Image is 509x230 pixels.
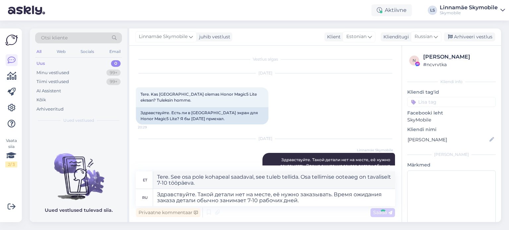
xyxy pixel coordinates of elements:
div: # ncvrvtka [423,61,494,68]
div: Vestlus algas [136,56,395,62]
span: Otsi kliente [41,34,68,41]
span: Russian [415,33,432,40]
div: [DATE] [136,136,395,142]
div: Arhiveeritud [36,106,64,113]
div: Linnamäe Skymobile [440,5,498,10]
p: Uued vestlused tulevad siia. [45,207,113,214]
div: [PERSON_NAME] [423,53,494,61]
a: Linnamäe SkymobileSkymobile [440,5,505,16]
div: juhib vestlust [197,33,230,40]
div: [PERSON_NAME] [407,152,496,158]
div: Kliendi info [407,79,496,85]
img: No chats [30,141,127,201]
div: Socials [79,47,95,56]
p: SkyMobile [407,116,496,123]
span: Uued vestlused [63,117,94,123]
div: 2 / 3 [5,161,17,167]
div: 0 [111,60,121,67]
div: [DATE] [136,70,395,76]
div: Klienditugi [381,33,409,40]
div: Klient [324,33,341,40]
div: Tiimi vestlused [36,78,69,85]
div: Aktiivne [371,4,412,16]
input: Lisa nimi [408,136,488,143]
div: Kõik [36,97,46,103]
div: Arhiveeri vestlus [444,32,495,41]
p: Märkmed [407,161,496,168]
span: Linnamäe Skymobile [139,33,188,40]
img: Askly Logo [5,34,18,46]
input: Lisa tag [407,97,496,107]
div: Web [55,47,67,56]
div: LS [428,6,437,15]
p: Facebooki leht [407,110,496,116]
div: Skymobile [440,10,498,16]
span: Здравствуйте. Такой детали нет на месте, её нужно заказывать. Время ожидания заказа детали обычно... [280,157,391,174]
div: Email [108,47,122,56]
div: AI Assistent [36,88,61,94]
span: 20:29 [138,125,163,130]
div: 99+ [106,78,121,85]
div: Uus [36,60,45,67]
div: Minu vestlused [36,69,69,76]
span: Estonian [346,33,367,40]
span: Tere. Kas [GEOGRAPHIC_DATA] olemas Honor Magic5 Lite ekraan? Tuleksin homme. [141,92,258,103]
div: Vaata siia [5,138,17,167]
p: Kliendi tag'id [407,89,496,96]
span: Linnamäe Skymobile [357,148,393,153]
span: n [413,58,416,63]
p: Kliendi nimi [407,126,496,133]
div: 99+ [106,69,121,76]
div: All [35,47,43,56]
div: Здравствуйте. Есть ли в [GEOGRAPHIC_DATA] экран для Honor Magic5 Lite? Я бы [DATE] приехал. [136,107,268,124]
